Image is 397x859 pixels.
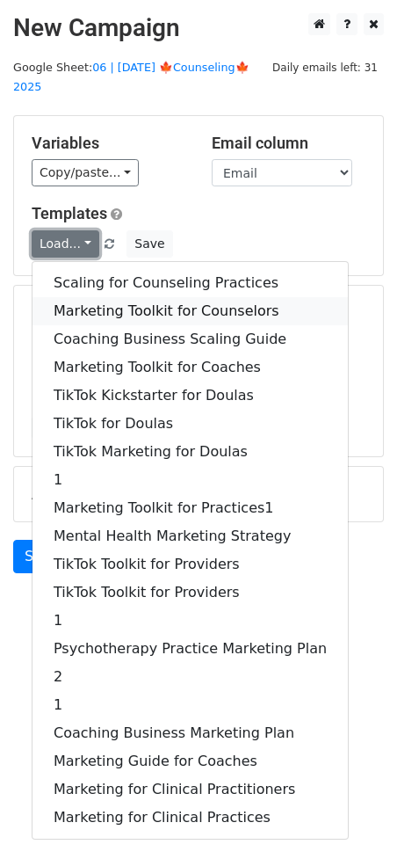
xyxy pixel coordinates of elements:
[32,550,348,579] a: TikTok Toolkit for Providers
[32,204,107,222] a: Templates
[32,691,348,719] a: 1
[266,61,384,74] a: Daily emails left: 31
[32,269,348,297] a: Scaling for Counseling Practices
[212,134,365,153] h5: Email column
[32,410,348,438] a: TikTok for Doulas
[32,438,348,466] a: TikTok Marketing for Doulas
[13,61,249,94] a: 06 | [DATE] 🍁Counseling🍁 2025
[32,607,348,635] a: 1
[32,775,348,804] a: Marketing for Clinical Practitioners
[32,297,348,325] a: Marketing Toolkit for Counselors
[13,61,249,94] small: Google Sheet:
[32,353,348,382] a: Marketing Toolkit for Coaches
[32,494,348,522] a: Marketing Toolkit for Practices1
[266,58,384,77] span: Daily emails left: 31
[32,466,348,494] a: 1
[32,635,348,663] a: Psychotherapy Practice Marketing Plan
[13,13,384,43] h2: New Campaign
[32,804,348,832] a: Marketing for Clinical Practices
[126,230,172,258] button: Save
[32,134,185,153] h5: Variables
[32,159,139,186] a: Copy/paste...
[32,747,348,775] a: Marketing Guide for Coaches
[32,579,348,607] a: TikTok Toolkit for Providers
[32,522,348,550] a: Mental Health Marketing Strategy
[32,230,99,258] a: Load...
[32,663,348,691] a: 2
[309,775,397,859] iframe: Chat Widget
[32,325,348,353] a: Coaching Business Scaling Guide
[32,719,348,747] a: Coaching Business Marketing Plan
[13,540,71,573] a: Send
[32,382,348,410] a: TikTok Kickstarter for Doulas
